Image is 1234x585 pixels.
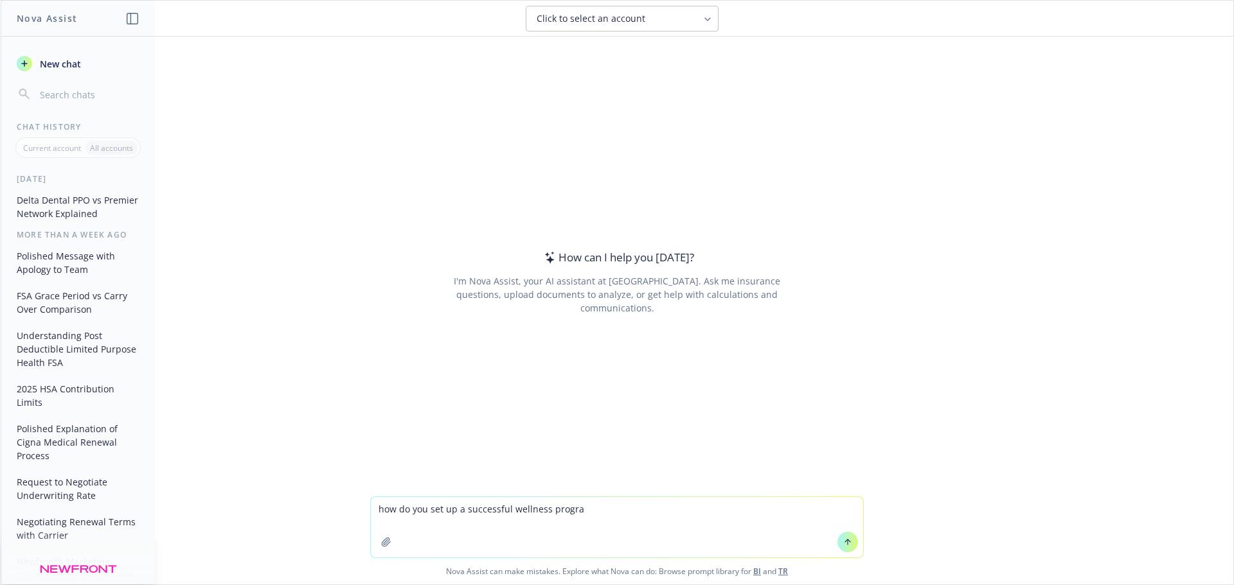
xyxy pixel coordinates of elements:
div: Chat History [1,121,155,132]
span: New chat [37,57,81,71]
button: Negotiating Renewal Terms with Carrier [12,511,145,546]
textarea: how do you set up a successful wellness progra [371,497,863,557]
button: 2025 HSA Contribution Limits [12,378,145,413]
div: [DATE] [1,173,155,184]
h1: Nova Assist [17,12,77,25]
button: Polished Explanation of Cigna Medical Renewal Process [12,418,145,466]
span: Click to select an account [537,12,645,25]
div: I'm Nova Assist, your AI assistant at [GEOGRAPHIC_DATA]. Ask me insurance questions, upload docum... [436,274,798,315]
div: More than a week ago [1,229,155,240]
button: Click to select an account [526,6,719,31]
a: TR [778,566,788,577]
p: Current account [23,143,81,153]
button: New chat [12,52,145,75]
div: How can I help you [DATE]? [541,249,694,266]
span: Nova Assist can make mistakes. Explore what Nova can do: Browse prompt library for and [6,558,1228,584]
p: All accounts [90,143,133,153]
button: Request to Negotiate Underwriting Rate [12,471,145,506]
button: Polished Message with Apology to Team [12,245,145,280]
button: FSA Grace Period vs Carry Over Comparison [12,285,145,320]
a: BI [753,566,761,577]
button: Understanding Post Deductible Limited Purpose Health FSA [12,325,145,373]
button: Delta Dental PPO vs Premier Network Explained [12,189,145,224]
input: Search chats [37,85,139,103]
